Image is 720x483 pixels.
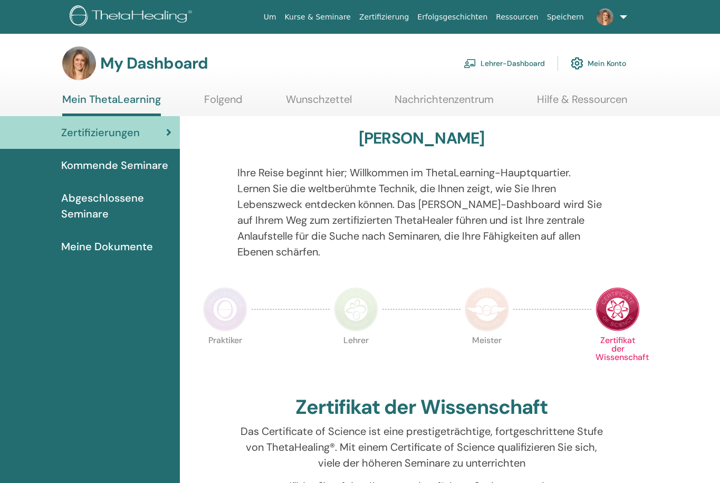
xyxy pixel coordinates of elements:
[355,7,413,27] a: Zertifizierung
[286,93,352,113] a: Wunschzettel
[464,52,545,75] a: Lehrer-Dashboard
[571,52,626,75] a: Mein Konto
[492,7,542,27] a: Ressourcen
[203,287,247,332] img: Practitioner
[62,93,161,116] a: Mein ThetaLearning
[70,5,196,29] img: logo.png
[281,7,355,27] a: Kurse & Seminare
[597,8,613,25] img: default.jpg
[465,336,509,381] p: Meister
[395,93,494,113] a: Nachrichtenzentrum
[413,7,492,27] a: Erfolgsgeschichten
[61,157,168,173] span: Kommende Seminare
[334,287,378,332] img: Instructor
[237,423,606,471] p: Das Certificate of Science ist eine prestigeträchtige, fortgeschrittene Stufe von ThetaHealing®. ...
[543,7,588,27] a: Speichern
[359,129,485,148] h3: [PERSON_NAME]
[334,336,378,381] p: Lehrer
[464,59,476,68] img: chalkboard-teacher.svg
[260,7,281,27] a: Um
[61,125,140,140] span: Zertifizierungen
[596,336,640,381] p: Zertifikat der Wissenschaft
[465,287,509,332] img: Master
[237,165,606,260] p: Ihre Reise beginnt hier; Willkommen im ThetaLearning-Hauptquartier. Lernen Sie die weltberühmte T...
[571,54,583,72] img: cog.svg
[61,239,153,254] span: Meine Dokumente
[203,336,247,381] p: Praktiker
[204,93,243,113] a: Folgend
[61,190,171,222] span: Abgeschlossene Seminare
[295,395,548,420] h2: Zertifikat der Wissenschaft
[537,93,627,113] a: Hilfe & Ressourcen
[100,54,208,73] h3: My Dashboard
[62,46,96,80] img: default.jpg
[596,287,640,332] img: Certificate of Science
